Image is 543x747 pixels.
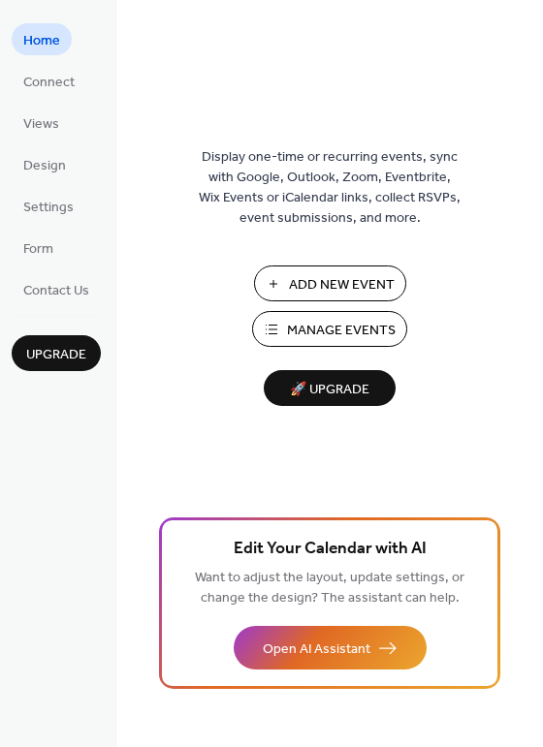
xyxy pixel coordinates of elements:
span: Manage Events [287,321,396,341]
span: 🚀 Upgrade [275,377,384,403]
button: Open AI Assistant [234,626,427,669]
span: Design [23,156,66,176]
span: Add New Event [289,275,395,296]
button: Add New Event [254,265,406,301]
span: Open AI Assistant [263,639,370,660]
span: Views [23,114,59,135]
button: Upgrade [12,335,101,371]
a: Form [12,232,65,264]
a: Settings [12,190,85,222]
a: Design [12,148,78,180]
span: Settings [23,198,74,218]
span: Contact Us [23,281,89,301]
span: Connect [23,73,75,93]
span: Want to adjust the layout, update settings, or change the design? The assistant can help. [195,565,464,611]
a: Connect [12,65,86,97]
a: Contact Us [12,273,101,305]
span: Upgrade [26,345,86,365]
a: Views [12,107,71,139]
span: Form [23,239,53,260]
span: Home [23,31,60,51]
a: Home [12,23,72,55]
span: Edit Your Calendar with AI [234,536,427,563]
span: Display one-time or recurring events, sync with Google, Outlook, Zoom, Eventbrite, Wix Events or ... [199,147,461,229]
button: 🚀 Upgrade [264,370,396,406]
button: Manage Events [252,311,407,347]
